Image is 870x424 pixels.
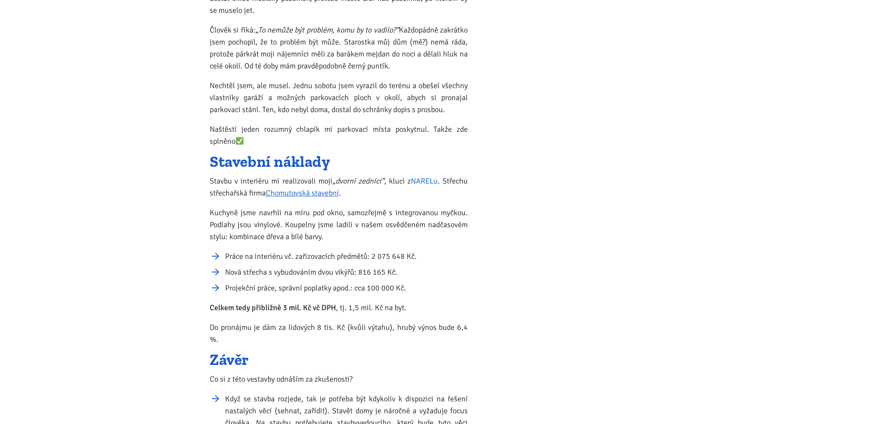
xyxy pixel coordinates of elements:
p: Kuchyně jsme navrhli na míru pod okno, samozřejmě s integrovanou myčkou. Podlahy jsou vinylové. K... [210,207,468,243]
li: Práce na interiéru vč. zařizovacích předmětů: 2 075 648 Kč. [225,250,468,262]
a: Chomutovská stavební [266,188,339,198]
strong: Celkem tedy přibližně 3 mil. Kč vč DPH [210,303,336,312]
p: Stavbu v interiéru mi realizovali moji , kluci z . Střechu střechařská firma . [210,175,468,199]
em: „dvorní zedníci“ [333,176,384,186]
p: , tj. 1,5 mil. Kč na byt. [210,302,468,314]
li: Projekční práce, správní poplatky apod.: cca 100 000 Kč. [225,282,468,294]
h2: Stavební náklady [210,155,468,169]
p: Naštěstí jeden rozumný chlapík mi parkovací místa poskytnul. Takže zde splněno [210,123,468,147]
h2: Závěr [210,353,468,367]
img: ✅ [236,137,243,145]
p: Co si z této vestavby odnáším za zkušenosti? [210,373,468,385]
p: Člověk si říká: Každopádně zakrátko jsem pochopil, že to problém být může. Starostka můj dům (mě?... [210,24,468,72]
em: „To nemůže být problém, komu by to vadilo?“ [255,25,399,35]
a: NARELu [411,176,438,186]
p: Do pronájmu je dám za lidových 8 tis. Kč (kvůli výtahu), hrubý výnos bude 6,4 %. [210,321,468,345]
p: Nechtěl jsem, ale musel. Jednu sobotu jsem vyrazil do terénu a obešel všechny vlastníky garáží a ... [210,80,468,116]
li: Nová střecha s vybudováním dvou vikýřů: 816 165 Kč. [225,266,468,278]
